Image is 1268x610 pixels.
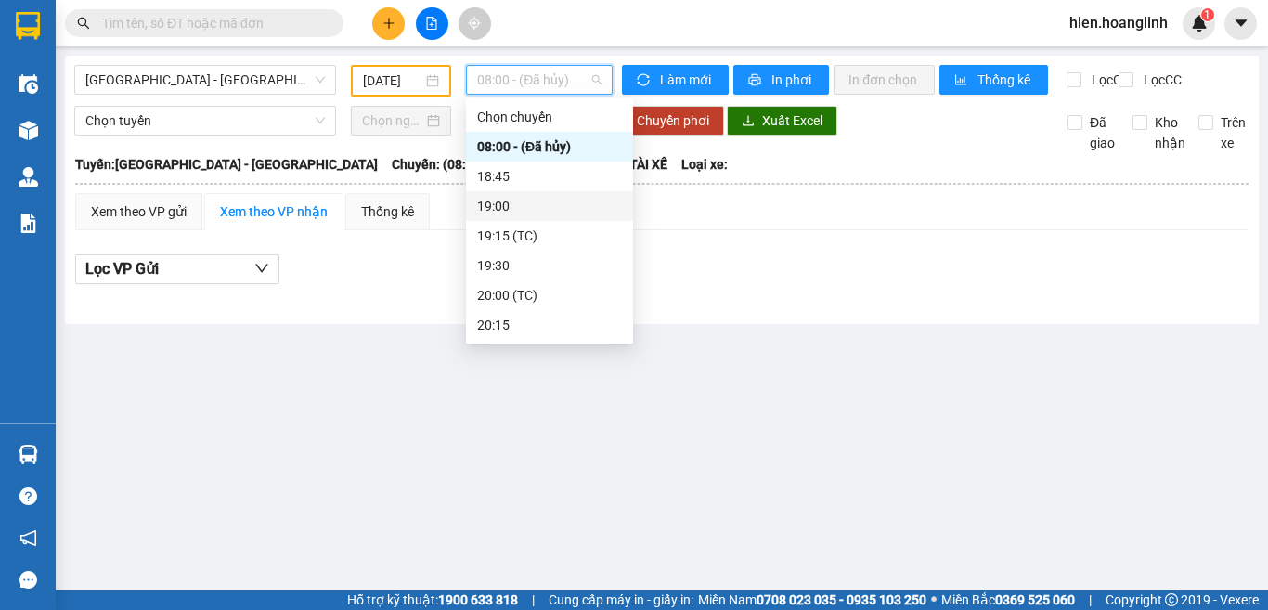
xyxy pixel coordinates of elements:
div: Thống kê [361,201,414,222]
span: Kho nhận [1147,112,1193,153]
span: ⚪️ [931,596,937,604]
span: Quảng Bình - Hà Nội [85,66,325,94]
span: file-add [425,17,438,30]
input: Tìm tên, số ĐT hoặc mã đơn [102,13,321,33]
span: Miền Bắc [941,590,1075,610]
img: logo-vxr [16,12,40,40]
span: copyright [1165,593,1178,606]
span: Chuyến: (08:00 [DATE]) [392,154,527,175]
div: 08:00 - (Đã hủy) [477,136,622,157]
div: 18:45 [477,166,622,187]
span: Thống kê [977,70,1033,90]
div: 20:15 [477,315,622,335]
span: hien.hoanglinh [1055,11,1183,34]
strong: 0708 023 035 - 0935 103 250 [757,592,926,607]
span: sync [637,73,653,88]
button: caret-down [1224,7,1257,40]
span: Cung cấp máy in - giấy in: [549,590,693,610]
span: Lọc VP Gửi [85,257,159,280]
span: message [19,571,37,589]
strong: 1900 633 818 [438,592,518,607]
span: 08:00 - (Đã hủy) [477,66,602,94]
button: aim [459,7,491,40]
div: Chọn chuyến [477,107,622,127]
span: In phơi [771,70,814,90]
span: Hỗ trợ kỹ thuật: [347,590,518,610]
button: downloadXuất Excel [727,106,837,136]
b: Tuyến: [GEOGRAPHIC_DATA] - [GEOGRAPHIC_DATA] [75,157,378,172]
span: Trên xe [1213,112,1253,153]
span: | [1089,590,1092,610]
span: Đã giao [1082,112,1122,153]
span: aim [468,17,481,30]
button: In đơn chọn [834,65,935,95]
span: 1 [1204,8,1210,21]
button: Chuyển phơi [622,106,724,136]
span: down [254,261,269,276]
button: file-add [416,7,448,40]
span: plus [382,17,395,30]
img: icon-new-feature [1191,15,1208,32]
button: syncLàm mới [622,65,729,95]
span: Lọc CC [1136,70,1184,90]
span: Chọn tuyến [85,107,325,135]
img: solution-icon [19,214,38,233]
div: Xem theo VP nhận [220,201,328,222]
button: Lọc VP Gửi [75,254,279,284]
sup: 1 [1201,8,1214,21]
strong: 0369 525 060 [995,592,1075,607]
span: question-circle [19,487,37,505]
span: search [77,17,90,30]
div: 19:00 [477,196,622,216]
input: 12/10/2025 [363,71,422,91]
img: warehouse-icon [19,167,38,187]
span: printer [748,73,764,88]
span: Loại xe: [681,154,728,175]
span: Lọc CR [1084,70,1132,90]
input: Chọn ngày [362,110,423,131]
div: 19:15 (TC) [477,226,622,246]
div: Xem theo VP gửi [91,201,187,222]
img: warehouse-icon [19,121,38,140]
div: 19:30 [477,255,622,276]
img: warehouse-icon [19,445,38,464]
button: printerIn phơi [733,65,829,95]
div: 20:00 (TC) [477,285,622,305]
span: bar-chart [954,73,970,88]
span: caret-down [1233,15,1249,32]
img: warehouse-icon [19,74,38,94]
button: bar-chartThống kê [939,65,1048,95]
span: | [532,590,535,610]
span: Làm mới [660,70,714,90]
span: notification [19,529,37,547]
span: Miền Nam [698,590,926,610]
div: Chọn chuyến [466,102,633,132]
button: plus [372,7,405,40]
